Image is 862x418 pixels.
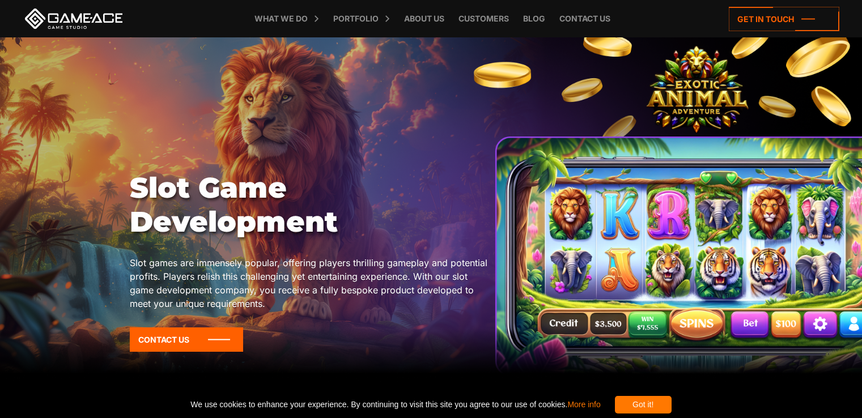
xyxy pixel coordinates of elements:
p: Slot games are immensely popular, offering players thrilling gameplay and potential profits. Play... [130,256,491,310]
span: We use cookies to enhance your experience. By continuing to visit this site you agree to our use ... [190,396,600,413]
h1: Slot Game Development [130,171,491,239]
a: Get in touch [729,7,839,31]
a: More info [567,400,600,409]
a: Contact Us [130,327,243,352]
div: Got it! [615,396,672,413]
